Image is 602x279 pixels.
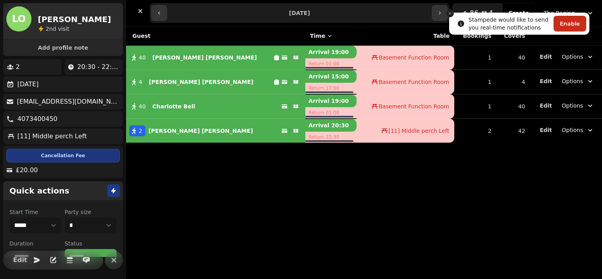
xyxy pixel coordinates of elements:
th: Table [357,26,454,46]
p: 2 [16,62,20,72]
button: Close toast [446,9,454,17]
button: Edit [540,53,552,61]
td: 1 [454,46,496,70]
span: Options [562,53,583,61]
button: Add profile note [6,43,120,53]
p: [11] Middle perch Left [17,132,87,141]
p: 20:30 - 22:30 [77,62,120,72]
button: 864 [453,4,502,22]
button: Time [310,32,333,40]
span: Options [562,77,583,85]
span: Edit [540,127,552,133]
h2: [PERSON_NAME] [38,14,111,25]
button: Create [502,4,535,22]
th: Covers [496,26,530,46]
p: Return 17:00 [305,83,357,94]
td: 40 [496,94,530,119]
button: Options [557,74,599,88]
button: Options [557,123,599,137]
p: [PERSON_NAME] [PERSON_NAME] [149,78,253,86]
td: 4 [496,70,530,94]
button: 4[PERSON_NAME] [PERSON_NAME] [126,73,305,91]
p: Arrival 19:00 [305,46,357,58]
td: 42 [496,119,530,143]
h2: Quick actions [9,185,69,196]
button: Edit [540,126,552,134]
p: Charlotte Bell [152,102,195,110]
p: Return 01:00 [305,107,357,118]
label: Status [65,240,117,247]
button: 2[PERSON_NAME] [PERSON_NAME] [126,121,305,140]
span: Edit [15,257,25,263]
td: 1 [454,94,496,119]
span: Basement Function Room [379,102,449,110]
p: £20.00 [16,166,38,175]
label: Party size [65,208,117,216]
button: Options [557,50,599,64]
span: 40 [139,102,146,110]
p: Arrival 20:30 [305,119,357,132]
p: 4073400450 [17,114,58,124]
th: Bookings [454,26,496,46]
td: 1 [454,70,496,94]
button: Edit [540,102,552,110]
span: LO [12,14,26,24]
div: Stampede would like to send you real-time notifications [468,16,550,32]
label: Start Time [9,208,61,216]
p: Return 22:30 [305,132,357,143]
button: Enable [554,16,586,32]
button: 40Charlotte Bell [126,97,305,116]
td: 40 [496,46,530,70]
span: Edit [540,103,552,108]
button: Edit [540,77,552,85]
span: Time [310,32,325,40]
p: [PERSON_NAME] [PERSON_NAME] [149,127,253,135]
td: 2 [454,119,496,143]
span: [11] Middle perch Left [388,127,449,135]
p: Return 01:00 [305,58,357,69]
span: Options [562,126,583,134]
span: Edit [540,54,552,60]
span: 40 [139,54,146,61]
span: Basement Function Room [379,54,449,61]
p: visit [46,25,69,33]
th: Guest [126,26,305,46]
span: Basement Function Room [379,78,449,86]
p: [EMAIL_ADDRESS][DOMAIN_NAME] [17,97,120,106]
span: Options [562,102,583,110]
span: 2 [46,26,49,32]
span: 4 [139,78,142,86]
span: 2 [139,127,142,135]
button: 40[PERSON_NAME] [PERSON_NAME] [126,48,305,67]
p: Arrival 19:00 [305,95,357,107]
span: nd [49,26,58,32]
label: Duration [9,240,61,247]
button: Edit [12,252,28,268]
span: Edit [540,78,552,84]
p: [DATE] [17,80,39,89]
button: The Raging Bull [539,6,599,20]
span: Add profile note [13,45,113,50]
p: Arrival 15:00 [305,70,357,83]
div: Cancellation Fee [6,149,120,162]
button: Options [557,99,599,113]
p: [PERSON_NAME] [PERSON_NAME] [152,54,257,61]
